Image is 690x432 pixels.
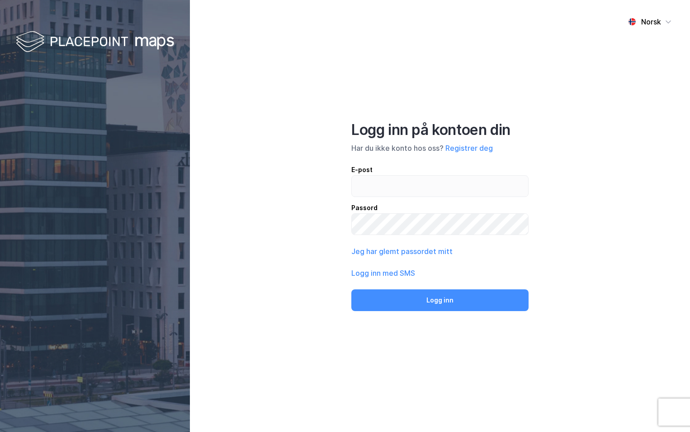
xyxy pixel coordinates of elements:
[351,202,529,213] div: Passord
[16,29,174,56] img: logo-white.f07954bde2210d2a523dddb988cd2aa7.svg
[351,289,529,311] button: Logg inn
[351,121,529,139] div: Logg inn på kontoen din
[351,143,529,154] div: Har du ikke konto hos oss?
[351,246,453,257] button: Jeg har glemt passordet mitt
[351,164,529,175] div: E-post
[445,143,493,154] button: Registrer deg
[641,16,661,27] div: Norsk
[645,389,690,432] iframe: Chat Widget
[351,268,415,278] button: Logg inn med SMS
